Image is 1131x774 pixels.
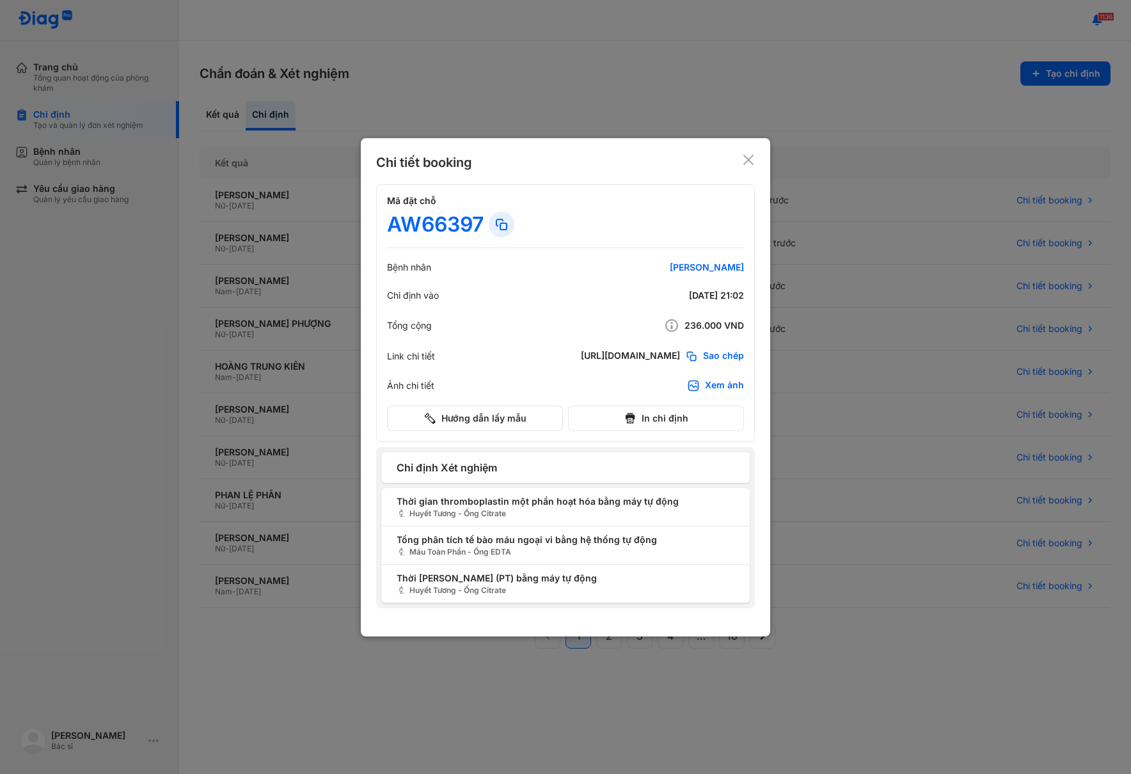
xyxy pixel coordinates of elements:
button: In chỉ định [568,406,744,431]
div: AW66397 [387,212,484,237]
div: 236.000 VND [590,318,744,333]
div: Xem ảnh [705,379,744,392]
div: [URL][DOMAIN_NAME] [581,350,680,363]
span: Thời gian thromboplastin một phần hoạt hóa bằng máy tự động [397,494,734,508]
div: [PERSON_NAME] [590,262,744,273]
div: Chi tiết booking [376,154,472,171]
span: Chỉ định Xét nghiệm [397,460,734,475]
div: Link chi tiết [387,351,435,362]
span: Huyết Tương - Ống Citrate [397,508,734,519]
button: Hướng dẫn lấy mẫu [387,406,563,431]
div: Chỉ định vào [387,290,439,301]
span: Máu Toàn Phần - Ống EDTA [397,546,734,558]
span: Thời [PERSON_NAME] (PT) bằng máy tự động [397,571,734,585]
div: Bệnh nhân [387,262,431,273]
span: Sao chép [703,350,744,363]
div: Tổng cộng [387,320,432,331]
h4: Mã đặt chỗ [387,195,744,207]
div: Ảnh chi tiết [387,380,434,391]
div: [DATE] 21:02 [590,290,744,301]
span: Tổng phân tích tế bào máu ngoại vi bằng hệ thống tự động [397,533,734,546]
span: Huyết Tương - Ống Citrate [397,585,734,596]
